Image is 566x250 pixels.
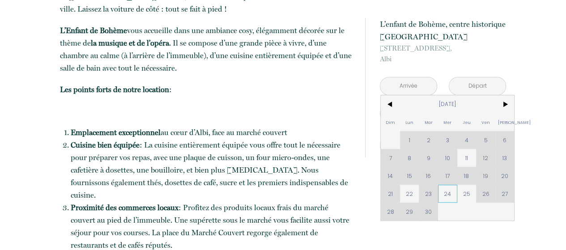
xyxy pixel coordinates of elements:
strong: L’Enfant de Bohème [60,26,127,35]
span: Mer [438,113,457,131]
p: vous accueille dans une ambiance cosy, élégamment décorée sur le thème de . Il se compose d’une g... [60,24,353,74]
strong: Emplacement exceptionnel [71,128,161,137]
input: Départ [449,77,506,95]
span: : La cuisine entièrement équipée vous offre tout le nécessaire pour préparer vos repas, avec une ... [71,140,348,199]
b: Proximité des commerces locaux [71,203,179,212]
span: 11 [457,149,477,167]
span: Mar [419,113,438,131]
span: 24 [438,185,457,203]
p: Albi [380,43,506,64]
span: > [495,95,515,113]
span: [STREET_ADDRESS], [380,43,506,54]
span: 22 [400,185,419,203]
span: : Profitez des produits locaux frais du marché couvert au pied de l’immeuble. Une supérette sous ... [71,203,349,250]
span: [DATE] [400,95,495,113]
strong: la musique et de l’opéra [91,38,169,47]
span: 25 [457,185,477,203]
span: Jeu [457,113,477,131]
p: L’enfant de Bohème, centre historique [GEOGRAPHIC_DATA] [380,18,506,43]
span: Ven [476,113,495,131]
span: Lun [400,113,419,131]
b: Cuisine bien équipée [71,140,140,149]
p: ​ : [60,83,353,96]
span: [PERSON_NAME] [495,113,515,131]
span: au cœur d’Albi, face au marché couvert​ [71,128,287,137]
span: < [381,95,400,113]
input: Arrivée [380,77,437,95]
span: Dim [381,113,400,131]
button: Réserver [380,133,506,157]
b: Les points forts de notre location [60,85,169,94]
